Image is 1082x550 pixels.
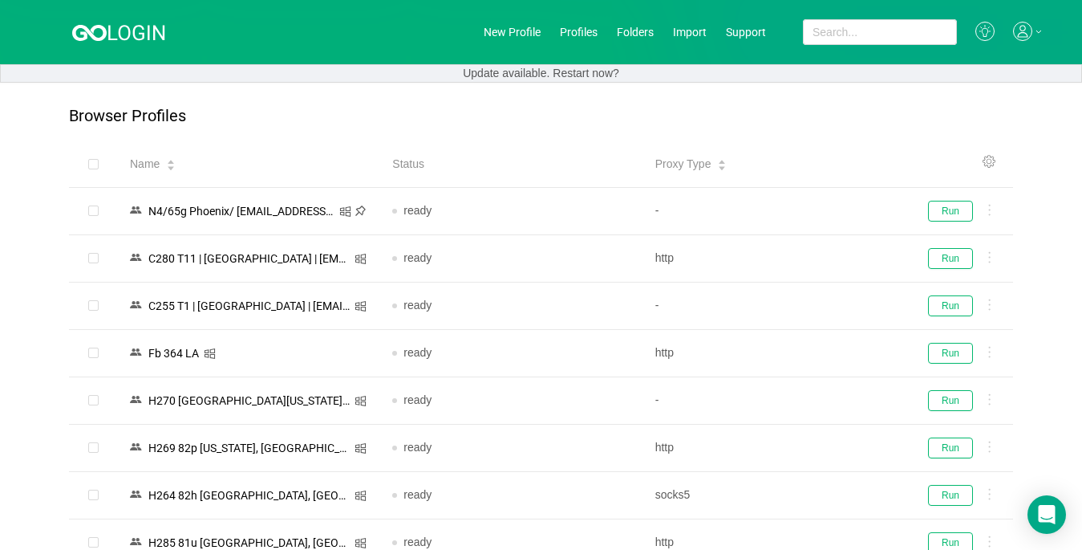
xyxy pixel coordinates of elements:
[130,156,160,173] span: Name
[642,283,905,330] td: -
[355,442,367,454] i: icon: windows
[144,485,355,506] div: Н264 82h [GEOGRAPHIC_DATA], [GEOGRAPHIC_DATA]/ [EMAIL_ADDRESS][DOMAIN_NAME]
[617,26,654,39] a: Folders
[726,26,766,39] a: Support
[355,537,367,549] i: icon: windows
[642,188,905,235] td: -
[718,164,727,169] i: icon: caret-down
[655,156,711,173] span: Proxy Type
[928,438,973,458] button: Run
[718,158,727,163] i: icon: caret-up
[355,300,367,312] i: icon: windows
[144,295,355,316] div: C255 T1 | [GEOGRAPHIC_DATA] | [EMAIL_ADDRESS][DOMAIN_NAME]
[403,251,432,264] span: ready
[803,19,957,45] input: Search...
[403,299,432,312] span: ready
[642,377,905,425] td: -
[403,536,432,548] span: ready
[560,26,598,39] a: Profiles
[144,438,355,458] div: Н269 82p [US_STATE], [GEOGRAPHIC_DATA]/ [EMAIL_ADDRESS][DOMAIN_NAME]
[355,490,367,502] i: icon: windows
[928,248,973,269] button: Run
[403,441,432,454] span: ready
[69,107,186,125] p: Browser Profiles
[642,330,905,377] td: http
[204,348,216,360] i: icon: windows
[355,253,367,265] i: icon: windows
[673,26,707,39] a: Import
[642,425,905,472] td: http
[355,205,367,217] i: icon: pushpin
[717,157,727,169] div: Sort
[642,235,905,283] td: http
[144,390,355,411] div: Н270 [GEOGRAPHIC_DATA][US_STATE]/ [EMAIL_ADDRESS][DOMAIN_NAME]
[928,201,973,222] button: Run
[928,390,973,411] button: Run
[355,395,367,407] i: icon: windows
[144,201,339,222] div: N4/65g Phoenix/ [EMAIL_ADDRESS][DOMAIN_NAME]
[484,26,541,39] a: New Profile
[144,343,204,364] div: Fb 364 LA
[403,488,432,501] span: ready
[928,485,973,506] button: Run
[928,343,973,364] button: Run
[167,164,176,169] i: icon: caret-down
[1027,495,1066,534] div: Open Intercom Messenger
[642,472,905,519] td: socks5
[167,158,176,163] i: icon: caret-up
[403,346,432,359] span: ready
[403,393,432,406] span: ready
[144,248,355,269] div: C280 T11 | [GEOGRAPHIC_DATA] | [EMAIL_ADDRESS][DOMAIN_NAME]
[339,206,351,218] i: icon: windows
[403,204,432,217] span: ready
[392,156,424,173] span: Status
[166,157,176,169] div: Sort
[928,295,973,316] button: Run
